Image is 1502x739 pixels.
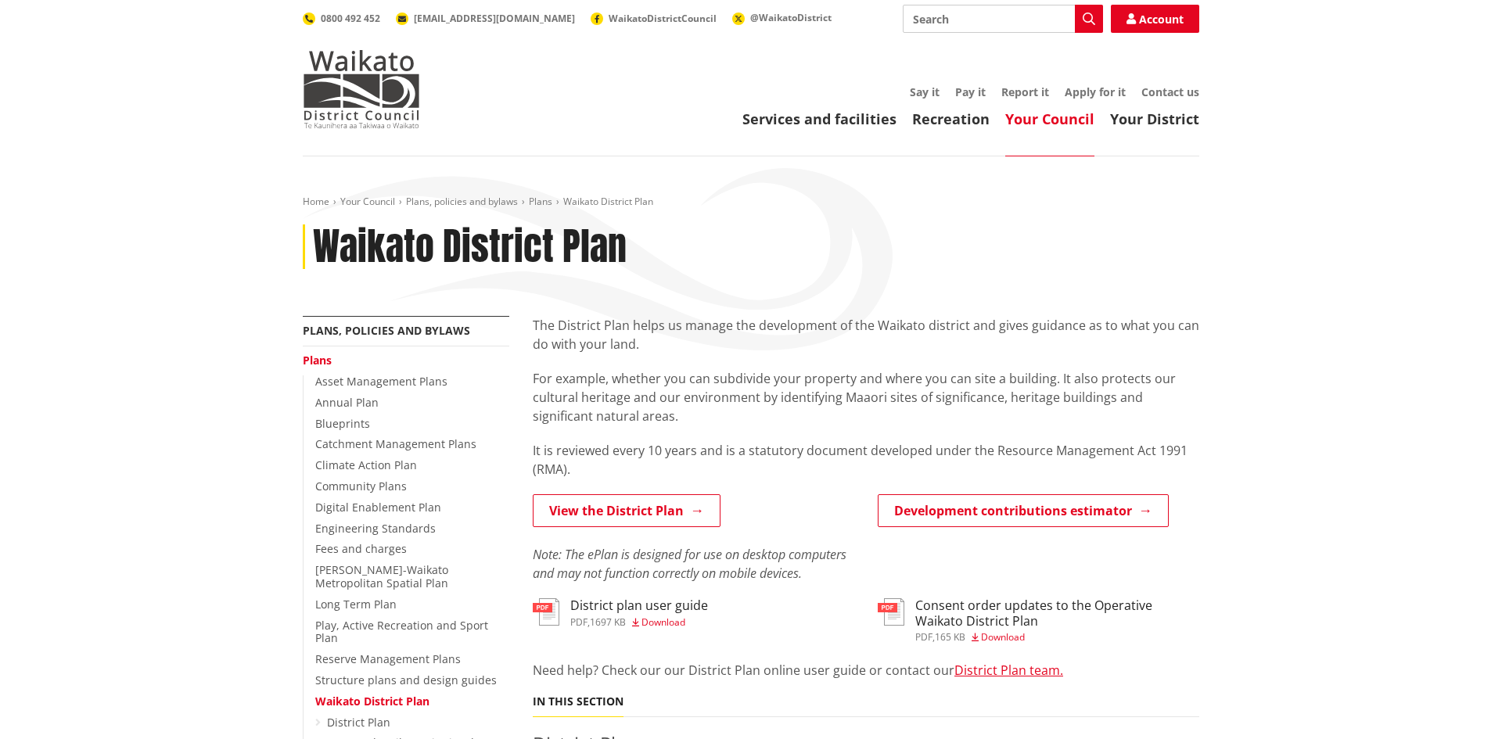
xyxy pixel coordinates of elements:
[533,369,1199,425] p: For example, whether you can subdivide your property and where you can site a building. It also p...
[315,436,476,451] a: Catchment Management Plans
[1110,109,1199,128] a: Your District
[1001,84,1049,99] a: Report it
[315,651,461,666] a: Reserve Management Plans
[315,479,407,493] a: Community Plans
[315,541,407,556] a: Fees and charges
[533,695,623,709] h5: In this section
[912,109,990,128] a: Recreation
[981,630,1025,644] span: Download
[915,633,1199,642] div: ,
[1141,84,1199,99] a: Contact us
[533,598,559,626] img: document-pdf.svg
[303,50,420,128] img: Waikato District Council - Te Kaunihera aa Takiwaa o Waikato
[915,630,932,644] span: pdf
[321,12,380,25] span: 0800 492 452
[303,196,1199,209] nav: breadcrumb
[878,494,1169,527] a: Development contributions estimator
[563,195,653,208] span: Waikato District Plan
[878,598,1199,641] a: Consent order updates to the Operative Waikato District Plan pdf,165 KB Download
[570,615,588,629] span: pdf
[570,598,708,613] h3: District plan user guide
[315,395,379,410] a: Annual Plan
[315,521,436,536] a: Engineering Standards
[303,353,332,368] a: Plans
[315,618,488,646] a: Play, Active Recreation and Sport Plan
[955,84,986,99] a: Pay it
[915,598,1199,628] h3: Consent order updates to the Operative Waikato District Plan
[315,416,370,431] a: Blueprints
[313,224,627,270] h1: Waikato District Plan
[303,195,329,208] a: Home
[533,661,1199,680] p: Need help? Check our our District Plan online user guide or contact our
[315,597,397,612] a: Long Term Plan
[954,662,1063,679] a: District Plan team.
[533,316,1199,353] p: The District Plan helps us manage the development of the Waikato district and gives guidance as t...
[327,715,390,730] a: District Plan
[529,195,552,208] a: Plans
[396,12,575,25] a: [EMAIL_ADDRESS][DOMAIN_NAME]
[414,12,575,25] span: [EMAIL_ADDRESS][DOMAIN_NAME]
[903,5,1103,33] input: Search input
[1005,109,1094,128] a: Your Council
[732,11,832,24] a: @WaikatoDistrict
[303,12,380,25] a: 0800 492 452
[315,673,497,687] a: Structure plans and design guides
[641,615,685,629] span: Download
[406,195,518,208] a: Plans, policies and bylaws
[315,374,447,389] a: Asset Management Plans
[910,84,940,99] a: Say it
[878,598,904,626] img: document-pdf.svg
[315,562,448,590] a: [PERSON_NAME]-Waikato Metropolitan Spatial Plan
[315,457,417,472] a: Climate Action Plan
[340,195,395,208] a: Your Council
[315,694,429,709] a: Waikato District Plan
[591,12,717,25] a: WaikatoDistrictCouncil
[570,618,708,627] div: ,
[935,630,965,644] span: 165 KB
[303,323,470,338] a: Plans, policies and bylaws
[533,441,1199,479] p: It is reviewed every 10 years and is a statutory document developed under the Resource Management...
[1111,5,1199,33] a: Account
[742,109,897,128] a: Services and facilities
[750,11,832,24] span: @WaikatoDistrict
[533,598,708,626] a: District plan user guide pdf,1697 KB Download
[315,500,441,515] a: Digital Enablement Plan
[1065,84,1126,99] a: Apply for it
[609,12,717,25] span: WaikatoDistrictCouncil
[533,546,846,582] em: Note: The ePlan is designed for use on desktop computers and may not function correctly on mobile...
[590,615,626,629] span: 1697 KB
[533,494,720,527] a: View the District Plan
